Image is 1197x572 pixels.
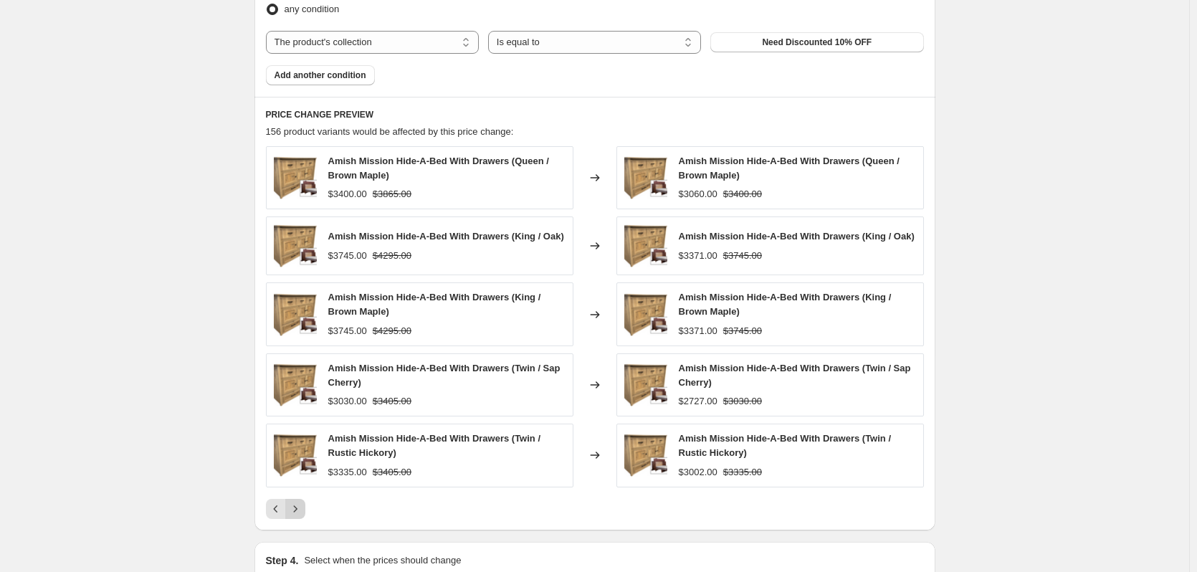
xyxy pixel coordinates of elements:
[679,249,717,263] div: $3371.00
[328,292,541,317] span: Amish Mission Hide-A-Bed With Drawers (King / Brown Maple)
[266,553,299,568] h2: Step 4.
[328,249,367,263] div: $3745.00
[285,499,305,519] button: Next
[624,156,667,199] img: Amish_Mission_Hide-A-Bed_With_Drawers_-_Solid_Quarter_Sawn_White_Oak_-_Amish_Murphy_Bed_80x.png
[266,499,305,519] nav: Pagination
[266,499,286,519] button: Previous
[328,465,367,480] div: $3335.00
[274,363,317,406] img: Amish_Mission_Hide-A-Bed_With_Drawers_-_Solid_Quarter_Sawn_White_Oak_-_Amish_Murphy_Bed_80x.png
[679,292,892,317] span: Amish Mission Hide-A-Bed With Drawers (King / Brown Maple)
[624,434,667,477] img: Amish_Mission_Hide-A-Bed_With_Drawers_-_Solid_Quarter_Sawn_White_Oak_-_Amish_Murphy_Bed_80x.png
[328,433,541,458] span: Amish Mission Hide-A-Bed With Drawers (Twin / Rustic Hickory)
[624,293,667,336] img: Amish_Mission_Hide-A-Bed_With_Drawers_-_Solid_Quarter_Sawn_White_Oak_-_Amish_Murphy_Bed_80x.png
[274,434,317,477] img: Amish_Mission_Hide-A-Bed_With_Drawers_-_Solid_Quarter_Sawn_White_Oak_-_Amish_Murphy_Bed_80x.png
[328,363,561,388] span: Amish Mission Hide-A-Bed With Drawers (Twin / Sap Cherry)
[624,224,667,267] img: Amish_Mission_Hide-A-Bed_With_Drawers_-_Solid_Quarter_Sawn_White_Oak_-_Amish_Murphy_Bed_80x.png
[285,4,340,14] span: any condition
[373,187,411,201] strike: $3865.00
[710,32,923,52] button: Need Discounted 10% OFF
[328,394,367,409] div: $3030.00
[373,324,411,338] strike: $4295.00
[723,394,762,409] strike: $3030.00
[679,324,717,338] div: $3371.00
[679,156,900,181] span: Amish Mission Hide-A-Bed With Drawers (Queen / Brown Maple)
[624,363,667,406] img: Amish_Mission_Hide-A-Bed_With_Drawers_-_Solid_Quarter_Sawn_White_Oak_-_Amish_Murphy_Bed_80x.png
[679,231,915,242] span: Amish Mission Hide-A-Bed With Drawers (King / Oak)
[723,249,762,263] strike: $3745.00
[266,126,514,137] span: 156 product variants would be affected by this price change:
[266,109,924,120] h6: PRICE CHANGE PREVIEW
[373,394,411,409] strike: $3405.00
[328,231,564,242] span: Amish Mission Hide-A-Bed With Drawers (King / Oak)
[373,465,411,480] strike: $3405.00
[274,224,317,267] img: Amish_Mission_Hide-A-Bed_With_Drawers_-_Solid_Quarter_Sawn_White_Oak_-_Amish_Murphy_Bed_80x.png
[373,249,411,263] strike: $4295.00
[304,553,461,568] p: Select when the prices should change
[275,70,366,81] span: Add another condition
[762,37,872,48] span: Need Discounted 10% OFF
[679,465,717,480] div: $3002.00
[328,324,367,338] div: $3745.00
[723,187,762,201] strike: $3400.00
[328,156,549,181] span: Amish Mission Hide-A-Bed With Drawers (Queen / Brown Maple)
[266,65,375,85] button: Add another condition
[679,187,717,201] div: $3060.00
[328,187,367,201] div: $3400.00
[723,324,762,338] strike: $3745.00
[679,394,717,409] div: $2727.00
[274,293,317,336] img: Amish_Mission_Hide-A-Bed_With_Drawers_-_Solid_Quarter_Sawn_White_Oak_-_Amish_Murphy_Bed_80x.png
[679,363,911,388] span: Amish Mission Hide-A-Bed With Drawers (Twin / Sap Cherry)
[723,465,762,480] strike: $3335.00
[679,433,892,458] span: Amish Mission Hide-A-Bed With Drawers (Twin / Rustic Hickory)
[274,156,317,199] img: Amish_Mission_Hide-A-Bed_With_Drawers_-_Solid_Quarter_Sawn_White_Oak_-_Amish_Murphy_Bed_80x.png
